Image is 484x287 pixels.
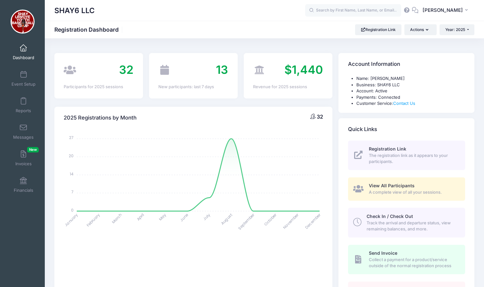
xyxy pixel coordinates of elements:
tspan: 27 [69,135,74,140]
tspan: 14 [70,171,74,176]
span: Collect a payment for a product/service outside of the normal registration process [369,257,458,269]
div: Participants for 2025 sessions [64,84,133,90]
button: Year: 2025 [440,24,474,35]
a: Contact Us [393,101,415,106]
img: SHAY6 LLC [11,10,35,34]
input: Search by First Name, Last Name, or Email... [305,4,401,17]
a: Registration Link The registration link as it appears to your participants. [348,141,465,170]
a: Dashboard [8,41,39,63]
a: Reports [8,94,39,116]
a: Messages [8,120,39,143]
a: Registration Link [355,24,401,35]
span: Event Setup [12,81,36,87]
tspan: 20 [69,153,74,159]
li: Account: Active [356,88,465,94]
span: A complete view of all your sessions. [369,189,458,196]
button: [PERSON_NAME] [418,3,474,18]
tspan: April [136,212,145,221]
tspan: July [202,212,212,221]
a: Check In / Check Out Track the arrival and departure status, view remaining balances, and more. [348,208,465,237]
div: New participants: last 7 days [158,84,228,90]
li: Payments: Connected [356,94,465,101]
tspan: May [158,212,167,221]
tspan: June [179,212,189,222]
span: New [27,147,39,152]
span: 32 [317,113,323,120]
span: Track the arrival and departure status, view remaining balances, and more. [367,220,458,232]
a: Event Setup [8,67,39,90]
span: Invoices [15,161,32,167]
li: Customer Service: [356,100,465,107]
h4: 2025 Registrations by Month [64,109,137,127]
tspan: September [237,212,256,231]
h1: Registration Dashboard [54,26,124,33]
span: $1,440 [284,63,323,77]
span: Check In / Check Out [367,213,413,219]
a: View All Participants A complete view of all your sessions. [348,177,465,201]
span: Year: 2025 [445,27,465,32]
span: 32 [119,63,133,77]
tspan: January [63,212,79,228]
tspan: November [282,212,300,230]
span: Financials [14,188,33,193]
button: Actions [404,24,436,35]
div: Revenue for 2025 sessions [253,84,323,90]
h1: SHAY6 LLC [54,3,95,18]
tspan: December [304,212,322,230]
h4: Account Information [348,55,400,74]
span: Dashboard [13,55,34,60]
tspan: October [263,212,278,227]
span: Registration Link [369,146,406,151]
tspan: February [85,212,101,228]
span: 13 [216,63,228,77]
a: Send Invoice Collect a payment for a product/service outside of the normal registration process [348,245,465,274]
a: Financials [8,174,39,196]
li: Name: [PERSON_NAME] [356,75,465,82]
a: InvoicesNew [8,147,39,169]
span: Messages [13,135,34,140]
span: Reports [16,108,31,113]
tspan: 0 [71,207,74,213]
span: View All Participants [369,183,415,188]
span: Send Invoice [369,250,397,256]
h4: Quick Links [348,120,377,138]
tspan: 7 [71,189,74,195]
li: Business: SHAY6 LLC [356,82,465,88]
span: [PERSON_NAME] [423,7,463,14]
tspan: March [111,212,123,225]
span: The registration link as it appears to your participants. [369,152,458,165]
tspan: August [220,212,234,226]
